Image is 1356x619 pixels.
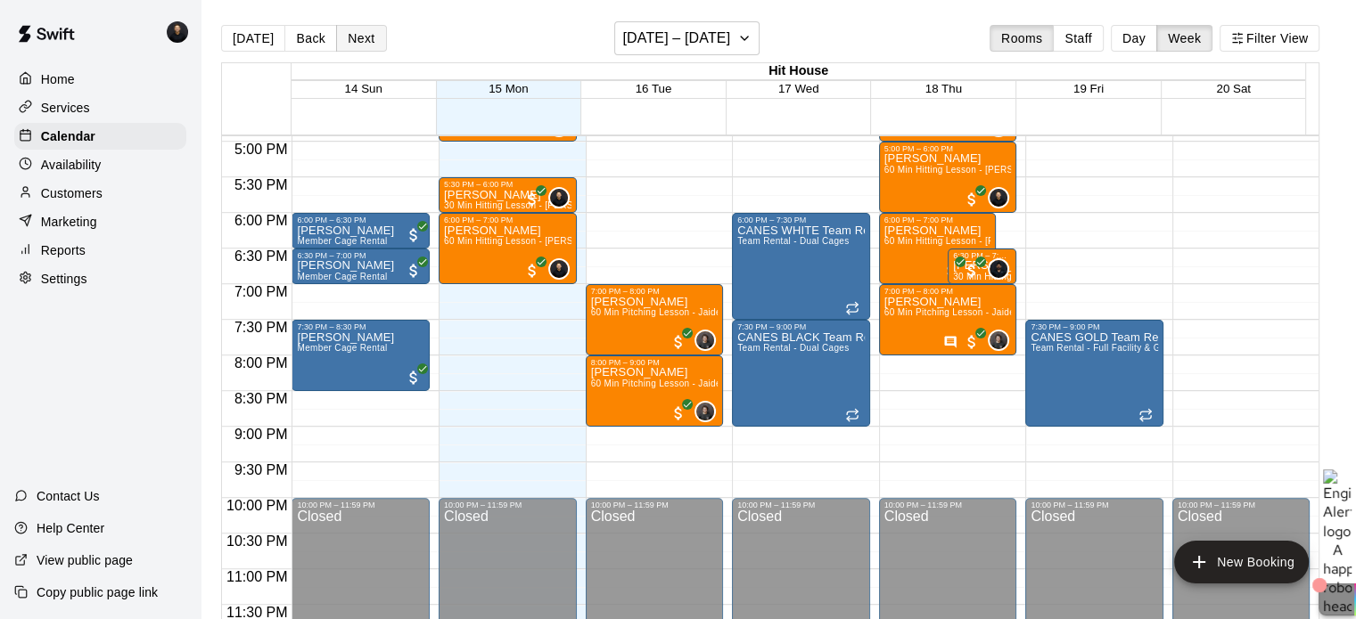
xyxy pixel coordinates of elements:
[284,25,337,52] button: Back
[1031,322,1158,331] div: 7:30 PM – 9:00 PM
[222,569,292,584] span: 11:00 PM
[1216,82,1251,95] button: 20 Sat
[737,236,849,246] span: Team Rental - Dual Cages
[221,25,285,52] button: [DATE]
[591,358,719,367] div: 8:00 PM – 9:00 PM
[845,301,859,315] span: Recurring event
[555,187,570,208] span: Gregory Lewandoski
[222,533,292,549] span: 10:30 PM
[14,265,186,292] a: Settings
[995,330,1009,351] span: Jaiden Proper
[292,320,430,391] div: 7:30 PM – 8:30 PM: Scot Gaughan
[230,142,292,157] span: 5:00 PM
[37,487,100,505] p: Contact Us
[41,213,97,231] p: Marketing
[489,82,528,95] button: 15 Mon
[1178,501,1305,509] div: 10:00 PM – 11:59 PM
[696,331,714,349] img: Jaiden Proper
[444,180,571,189] div: 5:30 PM – 6:00 PM
[405,262,423,280] span: All customers have paid
[988,330,1009,351] div: Jaiden Proper
[879,213,996,284] div: 6:00 PM – 7:00 PM: Rowan Murphy
[1053,25,1104,52] button: Staff
[586,355,724,427] div: 8:00 PM – 9:00 PM: Mason Duvall
[405,226,423,244] span: All customers have paid
[614,21,760,55] button: [DATE] – [DATE]
[444,501,571,509] div: 10:00 PM – 11:59 PM
[230,462,292,477] span: 9:30 PM
[230,320,292,335] span: 7:30 PM
[995,258,1009,280] span: Sway Delgado
[41,156,102,174] p: Availability
[444,236,622,246] span: 60 Min Hitting Lesson - [PERSON_NAME]
[230,177,292,192] span: 5:30 PM
[292,248,430,284] div: 6:30 PM – 7:00 PM: Trey Yoakem
[732,320,870,427] div: 7:30 PM – 9:00 PM: CANES BLACK Team Rental - Dual Cages
[696,403,714,420] img: Jaiden Proper
[37,519,104,537] p: Help Center
[636,82,672,95] button: 16 Tue
[591,501,719,509] div: 10:00 PM – 11:59 PM
[14,208,186,235] div: Marketing
[694,330,716,351] div: Jaiden Proper
[670,404,687,422] span: All customers have paid
[953,272,1131,281] span: 30 Min Hitting Lesson - [PERSON_NAME]
[41,70,75,88] p: Home
[942,262,960,280] span: All customers have paid
[14,66,186,93] a: Home
[292,213,430,248] div: 6:00 PM – 6:30 PM: Trey Yoakem
[884,216,990,224] div: 6:00 PM – 7:00 PM
[37,551,133,569] p: View public page
[336,25,386,52] button: Next
[943,335,957,349] svg: Has notes
[297,216,424,224] div: 6:00 PM – 6:30 PM
[670,333,687,351] span: All customers have paid
[879,142,1017,213] div: 5:00 PM – 6:00 PM: Miles Larrimer
[14,123,186,150] a: Calendar
[988,187,1009,208] div: Gregory Lewandoski
[953,251,1011,260] div: 6:30 PM – 7:00 PM
[1156,25,1212,52] button: Week
[444,216,571,224] div: 6:00 PM – 7:00 PM
[990,331,1007,349] img: Jaiden Proper
[963,333,981,351] span: All customers have paid
[694,401,716,422] div: Jaiden Proper
[586,284,724,355] div: 7:00 PM – 8:00 PM: Micah Duvall
[948,248,1016,284] div: 6:30 PM – 7:00 PM: William Labac
[884,144,1012,153] div: 5:00 PM – 6:00 PM
[444,200,622,210] span: 30 Min Hitting Lesson - [PERSON_NAME]
[297,236,387,246] span: Member Cage Rental
[995,187,1009,208] span: Gregory Lewandoski
[439,177,577,213] div: 5:30 PM – 6:00 PM: Andrik Bullock
[622,26,730,51] h6: [DATE] – [DATE]
[884,165,1063,175] span: 60 Min Hitting Lesson - [PERSON_NAME]
[230,248,292,264] span: 6:30 PM
[1031,343,1172,353] span: Team Rental - Full Facility & Gym
[963,191,981,208] span: All customers have paid
[41,127,95,145] p: Calendar
[14,94,186,121] a: Services
[845,408,859,422] span: Recurring event
[222,498,292,513] span: 10:00 PM
[884,287,1012,296] div: 7:00 PM – 8:00 PM
[163,14,201,50] div: Gregory Lewandoski
[1073,82,1104,95] button: 19 Fri
[548,187,570,208] div: Gregory Lewandoski
[345,82,382,95] button: 14 Sun
[14,180,186,207] a: Customers
[14,237,186,264] a: Reports
[925,82,962,95] button: 18 Thu
[230,213,292,228] span: 6:00 PM
[778,82,819,95] button: 17 Wed
[879,284,1017,355] div: 7:00 PM – 8:00 PM: Jack Szymanski
[988,258,1009,280] div: Sway Delgado
[550,189,568,207] img: Gregory Lewandoski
